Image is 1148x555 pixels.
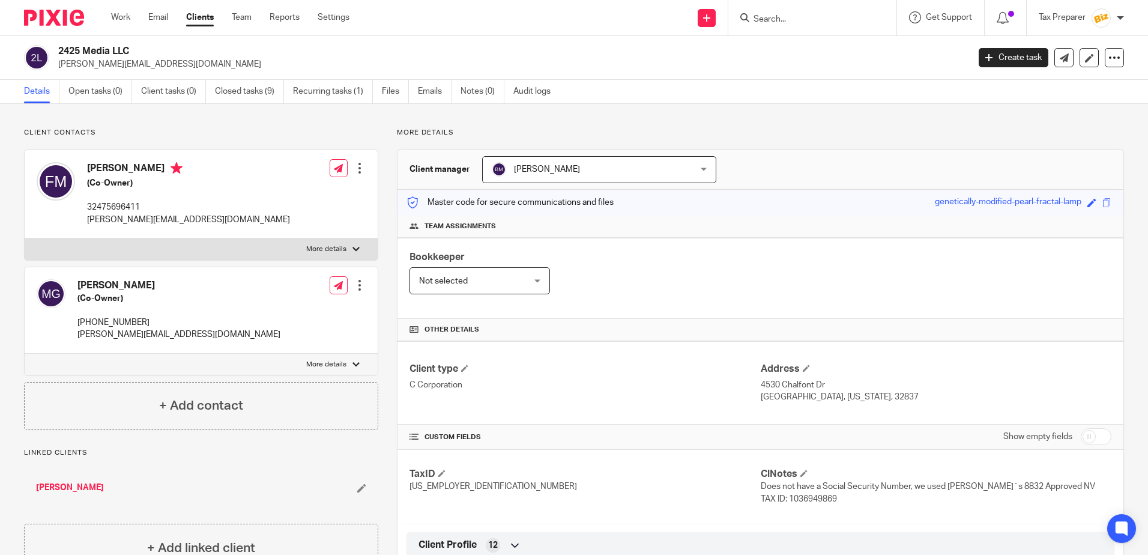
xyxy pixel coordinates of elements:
[215,80,284,103] a: Closed tasks (9)
[1003,431,1072,443] label: Show empty fields
[424,325,479,335] span: Other details
[232,11,252,23] a: Team
[68,80,132,103] a: Open tasks (0)
[492,162,506,177] img: svg%3E
[36,482,104,494] a: [PERSON_NAME]
[761,379,1111,391] p: 4530 Chalfont Dr
[24,80,59,103] a: Details
[77,317,280,329] p: [PHONE_NUMBER]
[761,391,1111,403] p: [GEOGRAPHIC_DATA], [US_STATE], 32837
[171,162,183,174] i: Primary
[514,165,580,174] span: [PERSON_NAME]
[293,80,373,103] a: Recurring tasks (1)
[418,539,477,551] span: Client Profile
[761,468,1111,481] h4: ClNotes
[926,13,972,22] span: Get Support
[87,162,290,177] h4: [PERSON_NAME]
[159,396,243,415] h4: + Add contact
[186,11,214,23] a: Clients
[406,196,614,208] p: Master code for secure communications and files
[488,539,498,551] span: 12
[409,363,760,375] h4: Client type
[270,11,300,23] a: Reports
[87,177,290,189] h5: (Co-Owner)
[111,11,130,23] a: Work
[761,363,1111,375] h4: Address
[24,45,49,70] img: svg%3E
[306,244,346,254] p: More details
[382,80,409,103] a: Files
[37,279,65,308] img: svg%3E
[935,196,1081,210] div: genetically-modified-pearl-fractal-lamp
[1092,8,1111,28] img: siteIcon.png
[513,80,560,103] a: Audit logs
[77,279,280,292] h4: [PERSON_NAME]
[979,48,1048,67] a: Create task
[1039,11,1086,23] p: Tax Preparer
[424,222,496,231] span: Team assignments
[409,163,470,175] h3: Client manager
[77,329,280,341] p: [PERSON_NAME][EMAIL_ADDRESS][DOMAIN_NAME]
[58,58,961,70] p: [PERSON_NAME][EMAIL_ADDRESS][DOMAIN_NAME]
[461,80,504,103] a: Notes (0)
[397,128,1124,138] p: More details
[141,80,206,103] a: Client tasks (0)
[87,214,290,226] p: [PERSON_NAME][EMAIL_ADDRESS][DOMAIN_NAME]
[409,468,760,481] h4: TaxID
[24,448,378,458] p: Linked clients
[752,14,860,25] input: Search
[409,252,465,262] span: Bookkeeper
[419,277,468,285] span: Not selected
[409,379,760,391] p: C Corporation
[148,11,168,23] a: Email
[24,128,378,138] p: Client contacts
[87,201,290,213] p: 32475696411
[24,10,84,26] img: Pixie
[306,360,346,369] p: More details
[318,11,349,23] a: Settings
[761,482,1095,503] span: Does not have a Social Security Number, we used [PERSON_NAME]`s 8832 Approved NV TAX ID: 1036949869
[409,432,760,442] h4: CUSTOM FIELDS
[58,45,780,58] h2: 2425 Media LLC
[37,162,75,201] img: svg%3E
[409,482,577,491] span: [US_EMPLOYER_IDENTIFICATION_NUMBER]
[418,80,452,103] a: Emails
[77,293,280,305] h5: (Co-Owner)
